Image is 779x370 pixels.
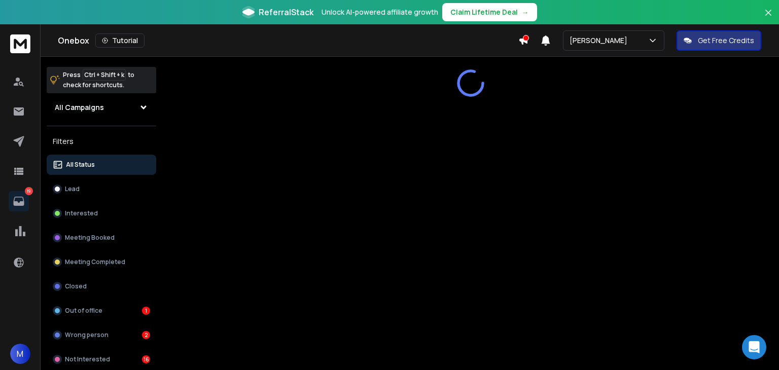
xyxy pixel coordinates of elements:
[47,252,156,272] button: Meeting Completed
[677,30,761,51] button: Get Free Credits
[65,258,125,266] p: Meeting Completed
[25,187,33,195] p: 19
[698,35,754,46] p: Get Free Credits
[570,35,631,46] p: [PERSON_NAME]
[47,155,156,175] button: All Status
[95,33,145,48] button: Tutorial
[142,355,150,363] div: 16
[259,6,313,18] span: ReferralStack
[142,331,150,339] div: 2
[522,7,529,17] span: →
[66,161,95,169] p: All Status
[65,185,80,193] p: Lead
[47,179,156,199] button: Lead
[47,228,156,248] button: Meeting Booked
[322,7,438,17] p: Unlock AI-powered affiliate growth
[83,69,126,81] span: Ctrl + Shift + k
[10,344,30,364] button: M
[47,276,156,297] button: Closed
[9,191,29,211] a: 19
[65,282,87,290] p: Closed
[55,102,104,113] h1: All Campaigns
[65,234,115,242] p: Meeting Booked
[47,301,156,321] button: Out of office1
[762,6,775,30] button: Close banner
[742,335,766,359] div: Open Intercom Messenger
[65,307,102,315] p: Out of office
[63,70,134,90] p: Press to check for shortcuts.
[47,97,156,118] button: All Campaigns
[65,355,110,363] p: Not Interested
[65,209,98,217] p: Interested
[47,349,156,369] button: Not Interested16
[47,325,156,345] button: Wrong person2
[58,33,518,48] div: Onebox
[142,307,150,315] div: 1
[47,203,156,224] button: Interested
[65,331,109,339] p: Wrong person
[442,3,537,21] button: Claim Lifetime Deal→
[47,134,156,149] h3: Filters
